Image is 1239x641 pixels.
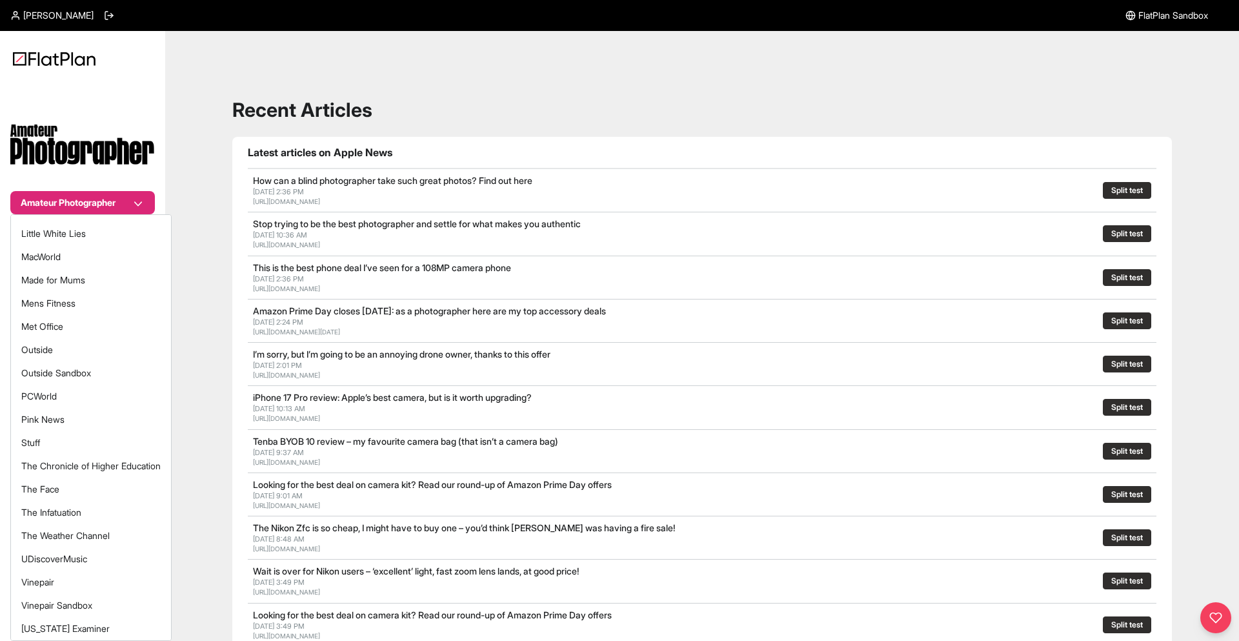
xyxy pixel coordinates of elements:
[11,292,171,315] button: Mens Fitness
[11,385,171,408] button: PCWorld
[11,338,171,361] button: Outside
[11,408,171,431] button: Pink News
[11,454,171,478] button: The Chronicle of Higher Education
[11,571,171,594] button: Vinepair
[11,315,171,338] button: Met Office
[11,594,171,617] button: Vinepair Sandbox
[11,431,171,454] button: Stuff
[11,361,171,385] button: Outside Sandbox
[11,245,171,269] button: MacWorld
[10,214,172,641] div: Amateur Photographer
[10,191,155,214] button: Amateur Photographer
[11,222,171,245] button: Little White Lies
[11,524,171,547] button: The Weather Channel
[11,617,171,640] button: [US_STATE] Examiner
[11,478,171,501] button: The Face
[11,547,171,571] button: UDiscoverMusic
[11,501,171,524] button: The Infatuation
[11,269,171,292] button: Made for Mums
